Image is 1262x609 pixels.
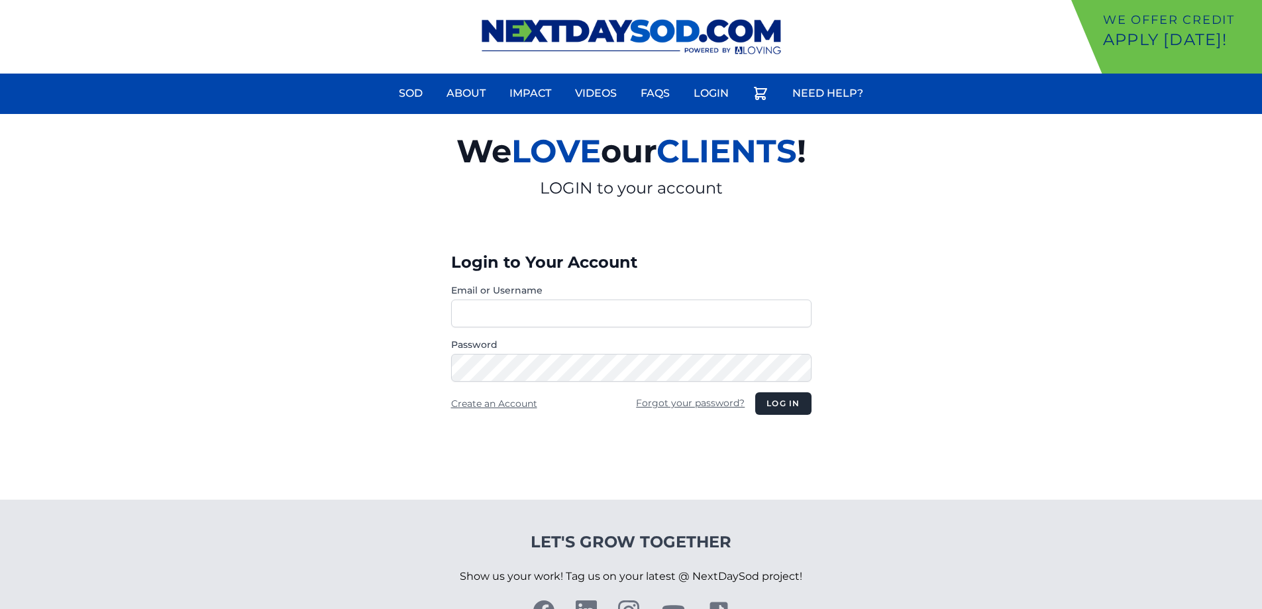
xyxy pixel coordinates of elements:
p: LOGIN to your account [303,178,960,199]
a: Forgot your password? [636,397,745,409]
p: Apply [DATE]! [1103,29,1257,50]
a: Need Help? [784,78,871,109]
a: Impact [501,78,559,109]
span: LOVE [511,132,601,170]
h3: Login to Your Account [451,252,812,273]
a: Login [686,78,737,109]
a: FAQs [633,78,678,109]
button: Log in [755,392,811,415]
a: Sod [391,78,431,109]
label: Password [451,338,812,351]
a: Create an Account [451,398,537,410]
p: Show us your work! Tag us on your latest @ NextDaySod project! [460,553,802,600]
a: About [439,78,494,109]
a: Videos [567,78,625,109]
h4: Let's Grow Together [460,531,802,553]
label: Email or Username [451,284,812,297]
p: We offer Credit [1103,11,1257,29]
span: CLIENTS [657,132,797,170]
h2: We our ! [303,125,960,178]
